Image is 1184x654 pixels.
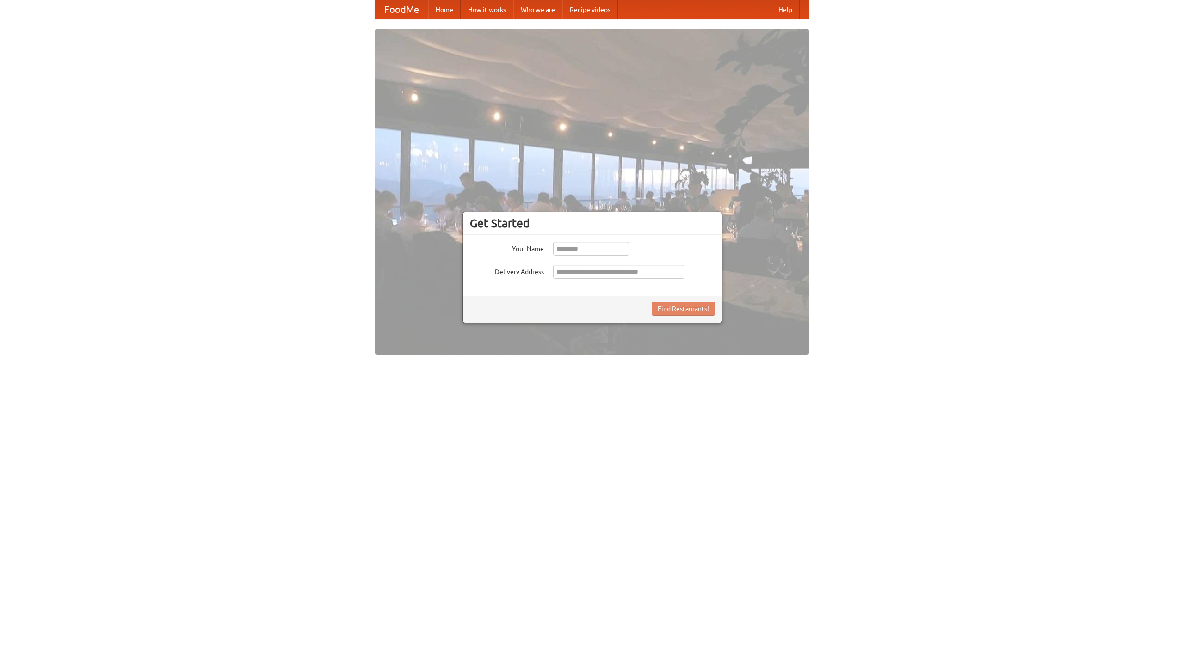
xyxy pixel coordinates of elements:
label: Delivery Address [470,265,544,276]
a: How it works [461,0,513,19]
a: Help [771,0,800,19]
a: Recipe videos [562,0,618,19]
a: Home [428,0,461,19]
label: Your Name [470,242,544,253]
a: FoodMe [375,0,428,19]
button: Find Restaurants! [652,302,715,316]
h3: Get Started [470,216,715,230]
a: Who we are [513,0,562,19]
